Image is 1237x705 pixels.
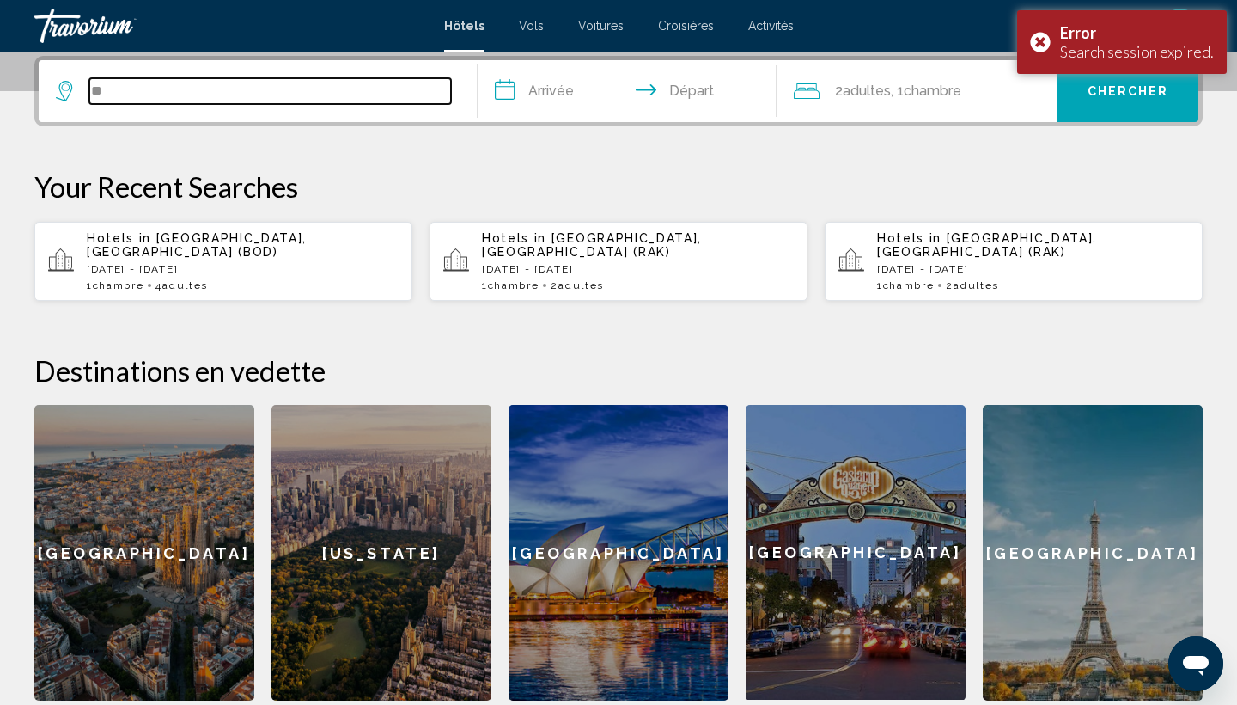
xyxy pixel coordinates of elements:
span: Chambre [488,279,539,291]
a: [GEOGRAPHIC_DATA] [746,405,966,701]
a: Travorium [34,9,427,43]
p: [DATE] - [DATE] [482,263,794,275]
a: [GEOGRAPHIC_DATA] [34,405,254,701]
span: 2 [946,279,998,291]
span: Adultes [162,279,208,291]
span: Adultes [954,279,999,291]
a: Voitures [578,19,624,33]
span: 4 [155,279,207,291]
span: 2 [551,279,603,291]
button: Chercher [1057,60,1198,122]
div: [GEOGRAPHIC_DATA] [746,405,966,700]
span: [GEOGRAPHIC_DATA], [GEOGRAPHIC_DATA] (RAK) [482,231,702,259]
button: Check in and out dates [478,60,777,122]
span: Hotels in [87,231,151,245]
a: Vols [519,19,544,33]
button: Hotels in [GEOGRAPHIC_DATA], [GEOGRAPHIC_DATA] (RAK)[DATE] - [DATE]1Chambre2Adultes [825,221,1203,302]
span: 1 [877,279,934,291]
a: [GEOGRAPHIC_DATA] [509,405,728,701]
div: Search session expired. [1060,42,1214,61]
span: Chercher [1088,85,1169,99]
span: Chambre [93,279,144,291]
a: Hôtels [444,19,484,33]
a: [US_STATE] [271,405,491,701]
a: Activités [748,19,794,33]
p: [DATE] - [DATE] [877,263,1189,275]
span: Hotels in [482,231,546,245]
div: Search widget [39,60,1198,122]
button: Hotels in [GEOGRAPHIC_DATA], [GEOGRAPHIC_DATA] (BOD)[DATE] - [DATE]1Chambre4Adultes [34,221,412,302]
span: Chambre [904,83,961,99]
a: Croisières [658,19,714,33]
span: 2 [835,79,891,103]
span: Adultes [558,279,604,291]
span: [GEOGRAPHIC_DATA], [GEOGRAPHIC_DATA] (RAK) [877,231,1097,259]
span: Hotels in [877,231,941,245]
button: Hotels in [GEOGRAPHIC_DATA], [GEOGRAPHIC_DATA] (RAK)[DATE] - [DATE]1Chambre2Adultes [430,221,807,302]
h2: Destinations en vedette [34,353,1203,388]
div: Error [1060,23,1214,42]
span: 1 [482,279,539,291]
span: 1 [87,279,143,291]
span: [GEOGRAPHIC_DATA], [GEOGRAPHIC_DATA] (BOD) [87,231,307,259]
button: User Menu [1158,8,1203,44]
button: Travelers: 2 adults, 0 children [777,60,1058,122]
a: [GEOGRAPHIC_DATA] [983,405,1203,701]
span: Adultes [843,83,891,99]
span: , 1 [891,79,961,103]
p: [DATE] - [DATE] [87,263,399,275]
span: Chambre [883,279,935,291]
p: Your Recent Searches [34,169,1203,204]
iframe: Bouton de lancement de la fenêtre de messagerie [1168,636,1223,691]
